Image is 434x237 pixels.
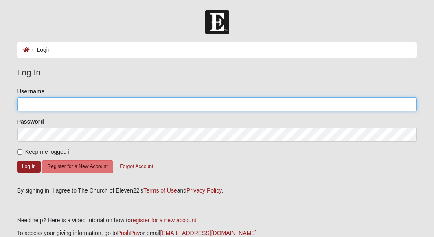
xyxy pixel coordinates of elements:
span: Keep me logged in [25,148,73,155]
img: Church of Eleven22 Logo [205,10,229,34]
input: Keep me logged in [17,149,22,155]
div: By signing in, I agree to The Church of Eleven22's and . [17,186,417,195]
button: Forgot Account [114,160,158,173]
li: Login [30,46,51,54]
a: Terms of Use [143,187,177,194]
a: Privacy Policy [186,187,221,194]
label: Password [17,117,44,126]
button: Log In [17,161,41,173]
a: register for a new account [131,217,196,224]
a: PushPay [117,230,140,236]
label: Username [17,87,45,95]
legend: Log In [17,66,417,79]
a: [EMAIL_ADDRESS][DOMAIN_NAME] [160,230,256,236]
button: Register for a New Account [42,160,113,173]
p: Need help? Here is a video tutorial on how to . [17,216,417,225]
